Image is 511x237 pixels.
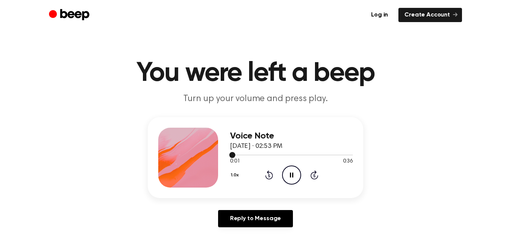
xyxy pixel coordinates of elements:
a: Reply to Message [218,210,293,227]
h3: Voice Note [230,131,353,141]
span: [DATE] · 02:53 PM [230,143,282,150]
a: Beep [49,8,91,22]
span: 0:01 [230,158,240,165]
button: 1.0x [230,169,242,182]
a: Log in [365,8,394,22]
span: 0:36 [343,158,353,165]
h1: You were left a beep [64,60,447,87]
p: Turn up your volume and press play. [112,93,399,105]
a: Create Account [398,8,462,22]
